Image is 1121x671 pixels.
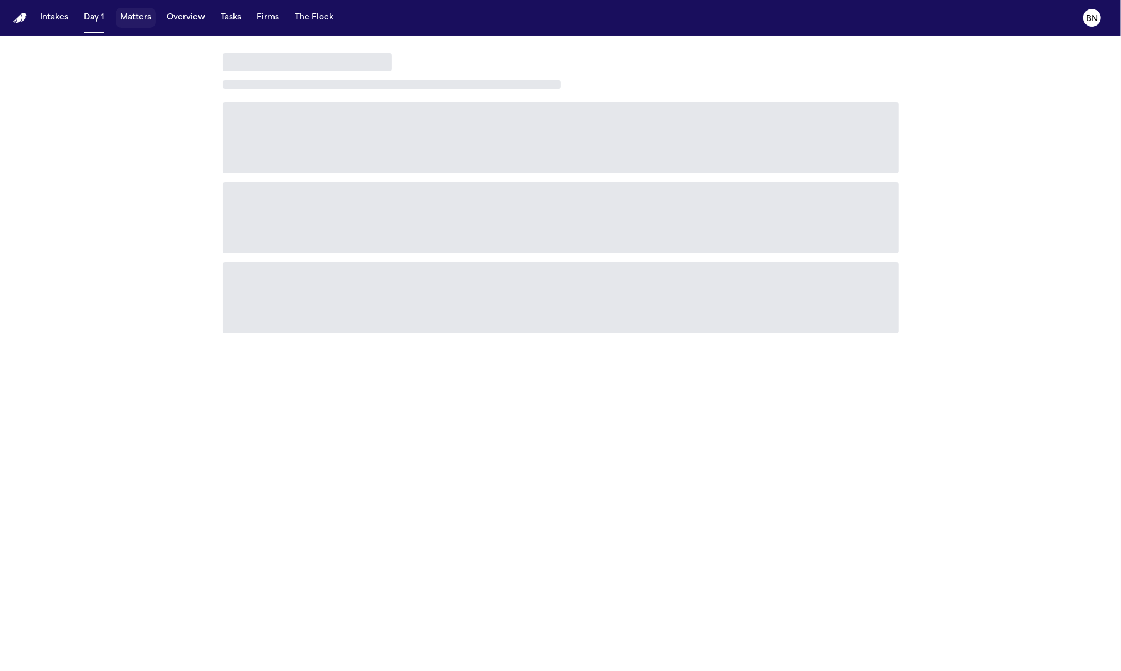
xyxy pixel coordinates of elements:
[116,8,156,28] button: Matters
[13,13,27,23] img: Finch Logo
[216,8,246,28] button: Tasks
[252,8,283,28] button: Firms
[13,13,27,23] a: Home
[162,8,210,28] button: Overview
[36,8,73,28] button: Intakes
[79,8,109,28] button: Day 1
[290,8,338,28] button: The Flock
